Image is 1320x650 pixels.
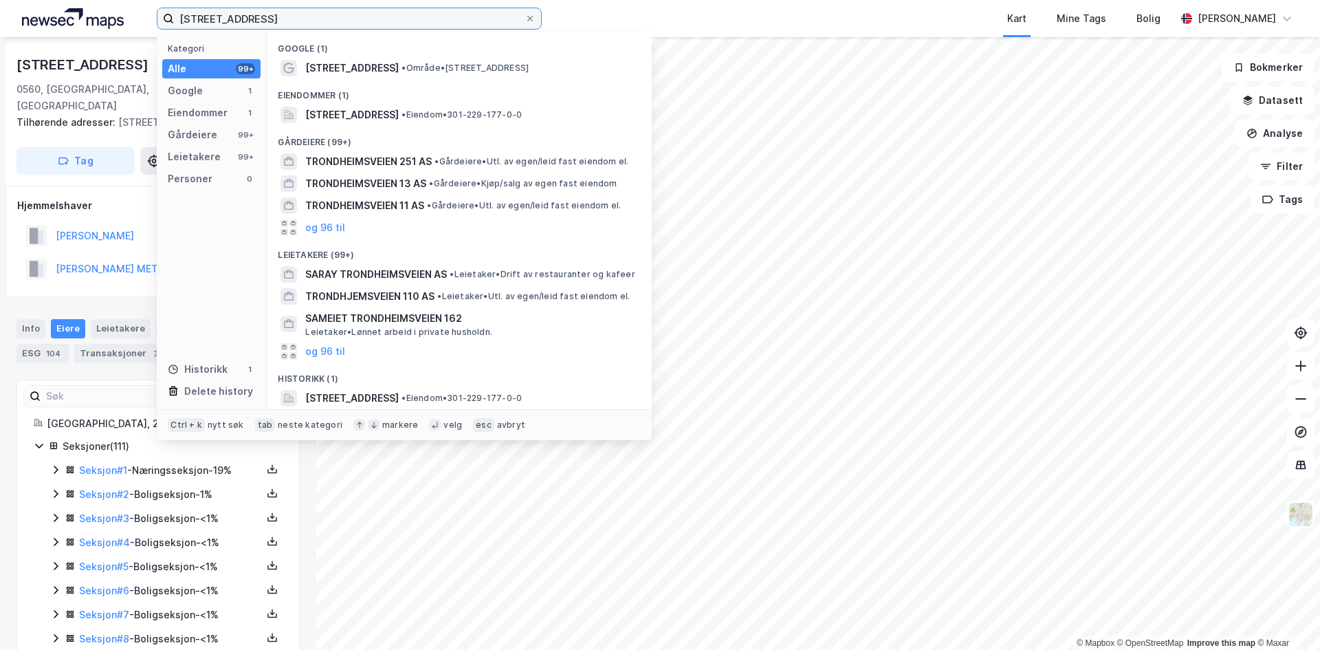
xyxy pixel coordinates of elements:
span: Område • [STREET_ADDRESS] [401,63,529,74]
span: Leietaker • Utl. av egen/leid fast eiendom el. [437,291,630,302]
div: [STREET_ADDRESS] [16,114,289,131]
span: Eiendom • 301-229-177-0-0 [401,109,522,120]
span: • [437,291,441,301]
div: markere [382,420,418,431]
span: [STREET_ADDRESS] [305,390,399,407]
div: Leietakere (99+) [267,239,652,263]
button: og 96 til [305,219,345,236]
span: • [450,269,454,279]
div: Leietakere [91,319,151,338]
span: Eiendom • 301-229-177-0-0 [401,393,522,404]
span: Gårdeiere • Kjøp/salg av egen fast eiendom [429,178,617,189]
a: Seksjon#3 [79,512,129,524]
div: - Boligseksjon - <1% [79,583,262,599]
div: esc [473,418,494,432]
div: 1 [244,364,255,375]
span: Leietaker • Lønnet arbeid i private husholdn. [305,327,492,338]
div: 99+ [236,129,255,140]
span: SAMEIET TRONDHEIMSVEIEN 162 [305,310,635,327]
div: 3 [149,347,163,360]
div: [STREET_ADDRESS] [16,54,151,76]
div: [PERSON_NAME] [1198,10,1276,27]
div: neste kategori [278,420,342,431]
div: 1 [244,107,255,118]
div: Kart [1007,10,1026,27]
div: nytt søk [208,420,244,431]
img: logo.a4113a55bc3d86da70a041830d287a7e.svg [22,8,124,29]
div: - Boligseksjon - 1% [79,486,262,503]
div: Hjemmelshaver [17,197,299,214]
input: Søk på adresse, matrikkel, gårdeiere, leietakere eller personer [174,8,525,29]
div: 0560, [GEOGRAPHIC_DATA], [GEOGRAPHIC_DATA] [16,81,191,114]
div: - Boligseksjon - <1% [79,510,262,527]
div: Google [168,83,203,99]
div: - Boligseksjon - <1% [79,607,262,623]
a: Seksjon#8 [79,633,129,644]
span: • [434,156,439,166]
a: Seksjon#2 [79,488,129,500]
span: SARAY TRONDHEIMSVEIEN AS [305,266,447,283]
div: 1 [244,85,255,96]
div: tab [255,418,276,432]
div: Eiendommer [168,105,228,121]
iframe: Chat Widget [1251,584,1320,650]
img: Z [1288,501,1314,528]
div: Eiendommer (1) [267,79,652,104]
button: Analyse [1235,120,1314,147]
div: - Boligseksjon - <1% [79,631,262,647]
span: Gårdeiere • Utl. av egen/leid fast eiendom el. [434,156,628,167]
span: • [401,109,406,120]
button: Tags [1251,186,1314,213]
div: Eiere [51,319,85,338]
div: Bolig [1136,10,1160,27]
div: Gårdeiere [168,127,217,143]
div: 104 [43,347,63,360]
div: - Boligseksjon - <1% [79,534,262,551]
div: Transaksjoner [74,344,168,363]
span: TRONDHJEMSVEIEN 110 AS [305,288,434,305]
div: 99+ [236,63,255,74]
div: - Boligseksjon - <1% [79,559,262,575]
div: Leietakere [168,149,221,165]
span: TRONDHEIMSVEIEN 13 AS [305,175,426,192]
button: Tag [16,147,135,175]
div: avbryt [497,420,525,431]
div: Alle [168,61,186,77]
div: Ctrl + k [168,418,205,432]
div: 99+ [236,151,255,162]
div: ESG [16,344,69,363]
a: Seksjon#5 [79,561,129,572]
div: Datasett [156,319,208,338]
button: Filter [1248,153,1314,180]
div: 0 [244,173,255,184]
span: • [427,200,431,210]
div: [GEOGRAPHIC_DATA], 229/177 [47,415,283,432]
span: Gårdeiere • Utl. av egen/leid fast eiendom el. [427,200,621,211]
span: • [401,393,406,403]
div: Google (1) [267,32,652,57]
div: Seksjoner ( 111 ) [63,438,283,455]
div: Info [16,319,45,338]
div: Delete history [184,383,253,400]
a: Seksjon#1 [79,464,127,476]
span: [STREET_ADDRESS] [305,60,399,76]
button: Datasett [1231,87,1314,114]
a: Seksjon#7 [79,609,129,620]
span: [STREET_ADDRESS] [305,107,399,123]
a: OpenStreetMap [1117,638,1184,648]
span: Tilhørende adresser: [16,116,118,128]
div: Gårdeiere (99+) [267,126,652,151]
button: Bokmerker [1222,54,1314,81]
a: Mapbox [1077,638,1114,648]
span: TRONDHEIMSVEIEN 11 AS [305,197,424,214]
div: velg [443,420,462,431]
span: • [401,63,406,73]
div: Mine Tags [1057,10,1106,27]
a: Seksjon#6 [79,585,129,596]
div: Kategori [168,43,261,54]
div: Historikk (1) [267,362,652,387]
div: - Næringsseksjon - 19% [79,462,262,479]
a: Improve this map [1187,638,1255,648]
span: TRONDHEIMSVEIEN 251 AS [305,153,432,170]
